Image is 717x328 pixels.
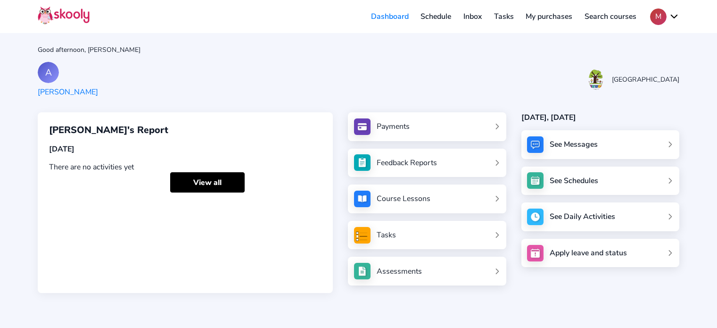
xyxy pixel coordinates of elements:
a: Apply leave and status [521,239,679,268]
img: assessments.jpg [354,263,371,279]
a: Schedule [415,9,458,24]
img: schedule.jpg [527,172,544,189]
a: Assessments [354,263,500,279]
span: [PERSON_NAME]'s Report [49,124,168,136]
div: See Schedules [550,176,598,186]
button: Mchevron down outline [650,8,679,25]
a: Course Lessons [354,191,500,207]
img: see_atten.jpg [354,154,371,171]
img: courses.jpg [354,191,371,207]
div: There are no activities yet [49,162,321,172]
div: [DATE], [DATE] [521,112,679,123]
img: 20231205090045865124304213871433ti33J8cjHXuu1iLrTv.png [589,69,603,90]
a: Feedback Reports [354,154,500,171]
div: [DATE] [49,144,321,154]
a: Tasks [488,9,520,24]
div: [PERSON_NAME] [38,87,98,97]
a: See Daily Activities [521,202,679,231]
div: Course Lessons [377,193,430,204]
div: Tasks [377,230,396,240]
a: My purchases [519,9,578,24]
a: Tasks [354,227,500,244]
img: payments.jpg [354,118,371,135]
a: See Schedules [521,167,679,195]
div: Payments [377,121,410,132]
a: Inbox [457,9,488,24]
div: [GEOGRAPHIC_DATA] [612,75,679,84]
a: View all [170,172,245,193]
div: Assessments [377,266,422,277]
div: See Messages [550,139,598,150]
a: Dashboard [365,9,415,24]
img: apply_leave.jpg [527,245,544,261]
div: Apply leave and status [550,248,627,258]
div: A [38,62,59,83]
div: Feedback Reports [377,158,437,168]
div: Good afternoon, [PERSON_NAME] [38,45,679,54]
a: Payments [354,118,500,135]
img: activity.jpg [527,209,544,225]
img: Skooly [38,6,90,25]
img: messages.jpg [527,136,544,153]
a: Search courses [578,9,643,24]
div: See Daily Activities [550,211,615,222]
img: tasksForMpWeb.png [354,227,371,244]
